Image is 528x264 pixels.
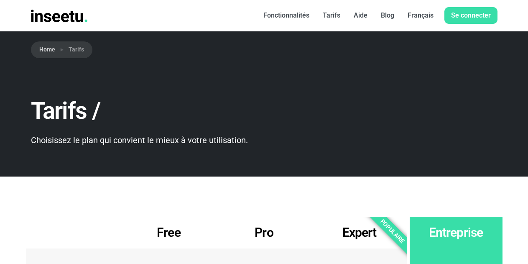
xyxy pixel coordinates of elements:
h1: Tarifs / [31,98,339,124]
a: Aide [347,7,374,24]
font: Tarifs [323,11,340,19]
h3: Entreprise [410,225,502,240]
font: Fonctionnalités [263,11,309,19]
font: Blog [381,11,394,19]
img: INSEETU [31,10,88,22]
font: Se connecter [451,11,491,19]
h2: Expert [312,225,407,240]
li: Tarifs [55,45,84,55]
nav: breadcrumb [31,41,497,58]
h2: Free [121,225,217,240]
a: Se connecter [444,7,497,24]
a: Blog [374,7,401,24]
h2: Pro [217,225,312,240]
a: Fonctionnalités [257,7,316,24]
font: Aide [354,11,367,19]
a: Tarifs [316,7,347,24]
p: Choisissez le plan qui convient le mieux à votre utilisation. [31,134,339,146]
a: Français [401,7,440,24]
a: Home [39,45,55,54]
